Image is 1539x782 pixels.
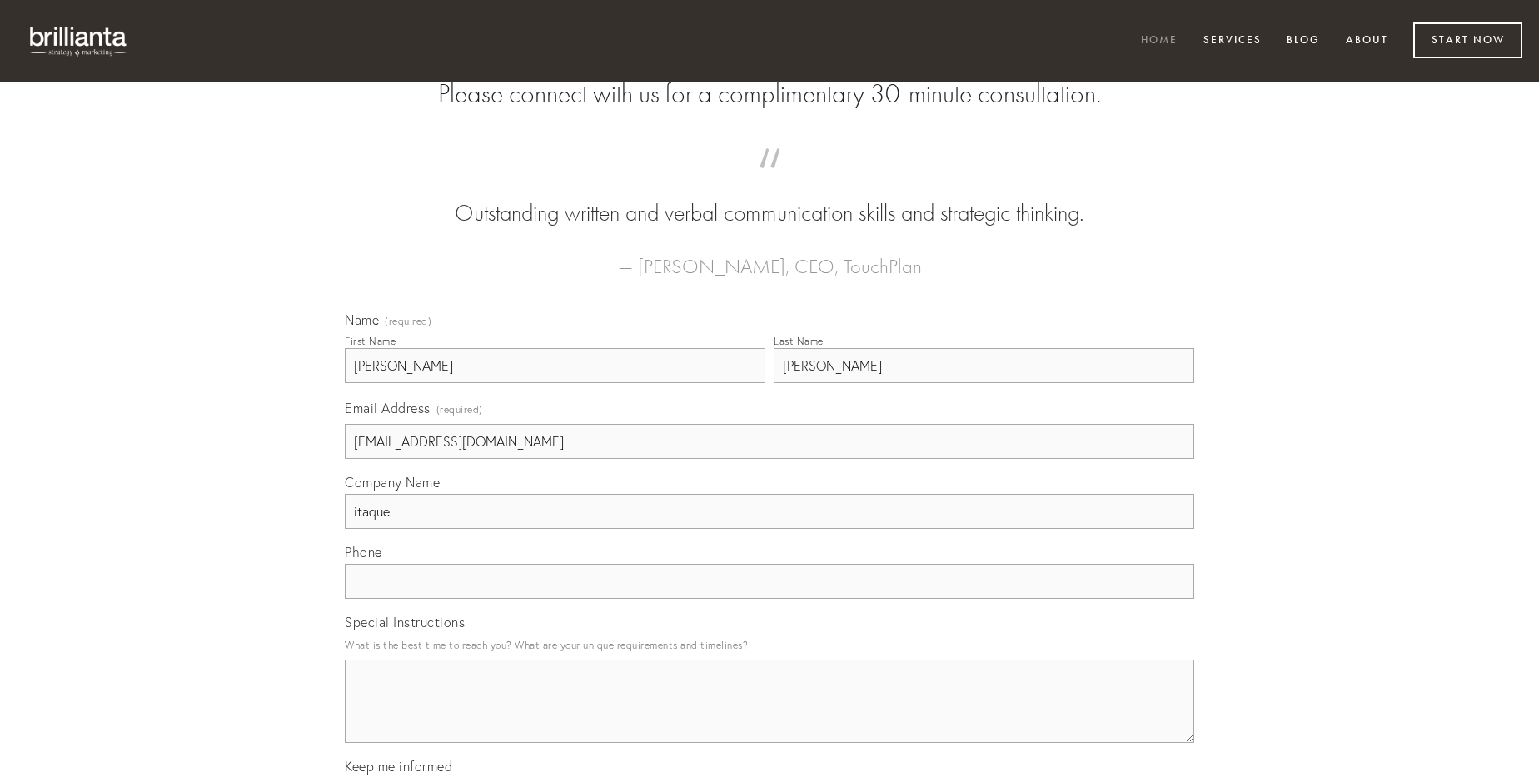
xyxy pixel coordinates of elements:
[1130,27,1188,55] a: Home
[1413,22,1522,58] a: Start Now
[345,78,1194,110] h2: Please connect with us for a complimentary 30-minute consultation.
[345,614,465,630] span: Special Instructions
[345,400,431,416] span: Email Address
[774,335,824,347] div: Last Name
[345,474,440,491] span: Company Name
[345,544,382,560] span: Phone
[1193,27,1273,55] a: Services
[345,634,1194,656] p: What is the best time to reach you? What are your unique requirements and timelines?
[345,758,452,775] span: Keep me informed
[345,335,396,347] div: First Name
[385,316,431,326] span: (required)
[371,230,1168,283] figcaption: — [PERSON_NAME], CEO, TouchPlan
[17,17,142,65] img: brillianta - research, strategy, marketing
[1276,27,1331,55] a: Blog
[436,398,483,421] span: (required)
[345,311,379,328] span: Name
[371,165,1168,197] span: “
[1335,27,1399,55] a: About
[371,165,1168,230] blockquote: Outstanding written and verbal communication skills and strategic thinking.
